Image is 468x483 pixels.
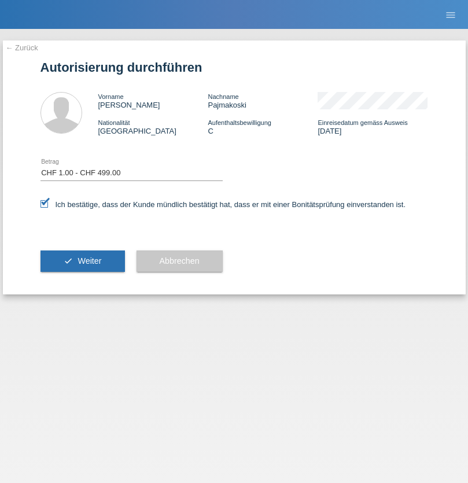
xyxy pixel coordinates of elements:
[208,93,238,100] span: Nachname
[64,256,73,266] i: check
[208,119,271,126] span: Aufenthaltsbewilligung
[40,60,428,75] h1: Autorisierung durchführen
[208,92,318,109] div: Pajmakoski
[318,119,407,126] span: Einreisedatum gemäss Ausweis
[137,250,223,272] button: Abbrechen
[98,119,130,126] span: Nationalität
[318,118,428,135] div: [DATE]
[98,92,208,109] div: [PERSON_NAME]
[445,9,456,21] i: menu
[98,93,124,100] span: Vorname
[78,256,101,266] span: Weiter
[98,118,208,135] div: [GEOGRAPHIC_DATA]
[160,256,200,266] span: Abbrechen
[439,11,462,18] a: menu
[40,250,125,272] button: check Weiter
[208,118,318,135] div: C
[6,43,38,52] a: ← Zurück
[40,200,406,209] label: Ich bestätige, dass der Kunde mündlich bestätigt hat, dass er mit einer Bonitätsprüfung einversta...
